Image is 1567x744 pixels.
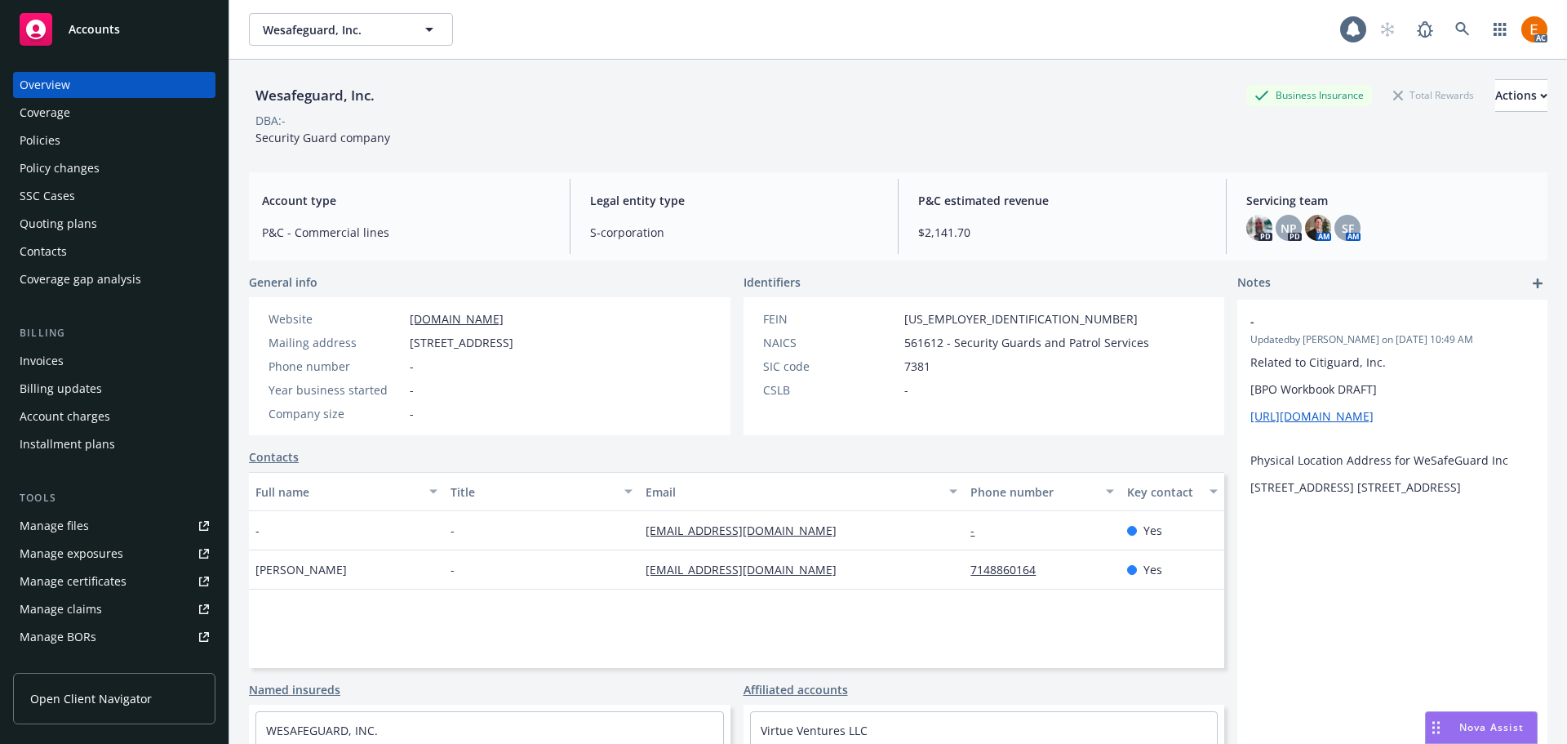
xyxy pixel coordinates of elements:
div: Billing [13,325,215,341]
a: Report a Bug [1409,13,1441,46]
button: Full name [249,472,444,511]
div: Website [269,310,403,327]
a: Contacts [13,238,215,265]
p: [STREET_ADDRESS] [STREET_ADDRESS] [1250,479,1534,496]
div: Manage files [20,513,89,539]
p: [BPO Workbook DRAFT] [1250,381,1534,398]
span: [STREET_ADDRESS] [410,334,513,351]
div: Key contact [1127,483,1200,501]
span: [US_EMPLOYER_IDENTIFICATION_NUMBER] [904,310,1138,327]
span: NP [1281,220,1297,237]
span: P&C - Commercial lines [262,224,550,241]
span: Servicing team [1246,192,1534,209]
a: Manage exposures [13,541,215,567]
span: - [904,381,908,399]
div: SSC Cases [20,183,75,209]
a: [DOMAIN_NAME] [410,311,504,327]
span: Account type [262,192,550,209]
span: Yes [1143,561,1162,578]
a: WESAFEGUARD, INC. [266,723,378,738]
span: Nova Assist [1459,720,1524,734]
div: Title [451,483,615,501]
span: P&C estimated revenue [918,192,1206,209]
a: Quoting plans [13,211,215,237]
div: Year business started [269,381,403,399]
a: Manage claims [13,596,215,622]
button: Title [444,472,639,511]
a: Virtue Ventures LLC [761,723,868,738]
div: Coverage [20,100,70,126]
button: Actions [1495,79,1547,112]
span: - [410,405,414,422]
div: Policy changes [20,155,100,181]
div: Policies [20,127,60,154]
a: Coverage gap analysis [13,266,215,292]
a: Contacts [249,448,299,466]
div: Summary of insurance [20,652,144,678]
a: [EMAIL_ADDRESS][DOMAIN_NAME] [646,562,850,577]
a: Affiliated accounts [744,681,848,698]
a: add [1528,274,1547,293]
div: Actions [1495,80,1547,111]
div: Invoices [20,348,64,374]
p: Physical Location Address for WeSafeGuard Inc [1250,452,1534,469]
span: - [451,561,455,578]
a: Manage certificates [13,568,215,595]
img: photo [1246,215,1272,241]
span: Open Client Navigator [30,690,152,707]
a: Account charges [13,403,215,430]
span: Legal entity type [590,192,878,209]
div: Company size [269,405,403,422]
a: [URL][DOMAIN_NAME] [1250,408,1374,424]
span: Yes [1143,522,1162,539]
div: Overview [20,72,70,98]
a: Installment plans [13,431,215,457]
div: FEIN [763,310,898,327]
a: Manage files [13,513,215,539]
img: photo [1521,16,1547,42]
a: Overview [13,72,215,98]
a: Start snowing [1371,13,1404,46]
button: Nova Assist [1425,711,1538,744]
div: CSLB [763,381,898,399]
span: [PERSON_NAME] [255,561,347,578]
div: Business Insurance [1246,85,1372,105]
a: Manage BORs [13,624,215,650]
div: DBA: - [255,112,286,129]
a: Named insureds [249,681,340,698]
a: Invoices [13,348,215,374]
span: S-corporation [590,224,878,241]
span: SF [1342,220,1354,237]
div: Contacts [20,238,67,265]
div: Tools [13,490,215,506]
div: Wesafeguard, Inc. [249,85,381,106]
div: Manage certificates [20,568,127,595]
a: Policies [13,127,215,154]
span: 7381 [904,358,930,375]
div: Full name [255,483,419,501]
button: Email [639,472,964,511]
div: Manage claims [20,596,102,622]
span: 561612 - Security Guards and Patrol Services [904,334,1149,351]
p: Related to Citiguard, Inc. [1250,354,1534,371]
a: Coverage [13,100,215,126]
a: Billing updates [13,376,215,402]
div: Mailing address [269,334,403,351]
a: - [970,523,988,538]
span: Updated by [PERSON_NAME] on [DATE] 10:49 AM [1250,332,1534,347]
div: Manage exposures [20,541,123,567]
div: Email [646,483,939,501]
div: NAICS [763,334,898,351]
span: - [255,522,260,539]
span: - [451,522,455,539]
div: -Updatedby [PERSON_NAME] on [DATE] 10:49 AMRelated to Citiguard, Inc.[BPO Workbook DRAFT][URL][DO... [1237,300,1547,509]
span: Wesafeguard, Inc. [263,21,404,38]
div: Phone number [970,483,1095,501]
div: Billing updates [20,376,102,402]
span: - [1250,313,1492,330]
span: - [410,381,414,399]
span: - [410,358,414,375]
div: Coverage gap analysis [20,266,141,292]
a: [EMAIL_ADDRESS][DOMAIN_NAME] [646,523,850,538]
span: $2,141.70 [918,224,1206,241]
